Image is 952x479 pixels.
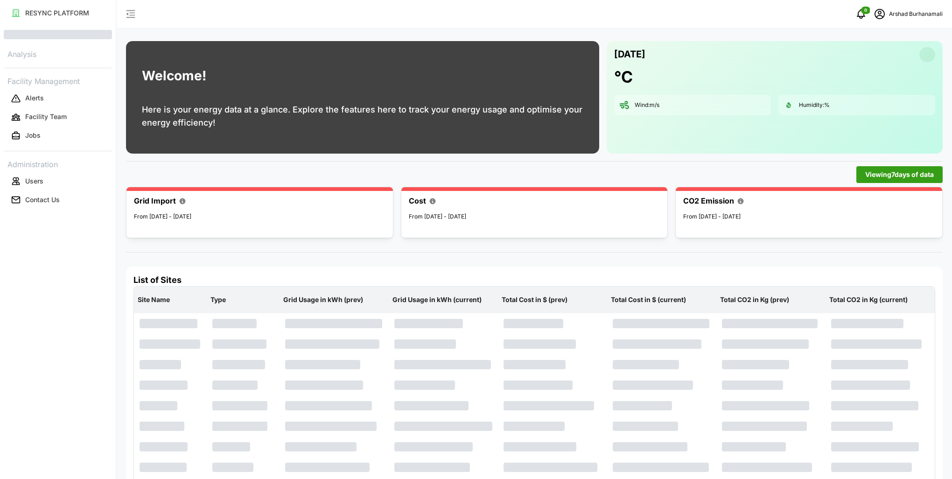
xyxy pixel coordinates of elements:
p: Facility Management [4,74,112,87]
p: Jobs [25,131,41,140]
p: Here is your energy data at a glance. Explore the features here to track your energy usage and op... [142,103,583,129]
p: Total Cost in $ (current) [609,288,714,312]
p: Facility Team [25,112,67,121]
p: Grid Usage in kWh (prev) [281,288,387,312]
p: Alerts [25,93,44,103]
button: RESYNC PLATFORM [4,5,112,21]
p: Administration [4,157,112,170]
button: notifications [852,5,870,23]
a: Alerts [4,89,112,108]
h1: °C [614,67,633,87]
p: Cost [409,195,426,207]
a: Users [4,172,112,190]
p: Total CO2 in Kg (current) [827,288,933,312]
button: Users [4,173,112,190]
p: Users [25,176,43,186]
span: Viewing 7 days of data [865,167,934,183]
p: Site Name [136,288,205,312]
p: Type [209,288,278,312]
p: Analysis [4,47,112,60]
h4: List of Sites [133,274,935,286]
p: Total Cost in $ (prev) [500,288,605,312]
button: Viewing7days of data [856,166,943,183]
p: From [DATE] - [DATE] [409,212,660,221]
p: Humidity: % [799,101,830,109]
a: Jobs [4,127,112,145]
p: Total CO2 in Kg (prev) [718,288,824,312]
button: Contact Us [4,191,112,208]
p: RESYNC PLATFORM [25,8,89,18]
a: Contact Us [4,190,112,209]
p: Grid Import [134,195,176,207]
button: schedule [870,5,889,23]
a: Facility Team [4,108,112,127]
p: From [DATE] - [DATE] [683,212,935,221]
p: Wind: m/s [635,101,659,109]
button: Alerts [4,90,112,107]
span: 0 [864,7,867,14]
p: Grid Usage in kWh (current) [391,288,496,312]
button: Jobs [4,127,112,144]
p: [DATE] [614,47,645,62]
p: Contact Us [25,195,60,204]
p: From [DATE] - [DATE] [134,212,385,221]
a: RESYNC PLATFORM [4,4,112,22]
h1: Welcome! [142,66,206,86]
p: Arshad Burhanamali [889,10,943,19]
button: Facility Team [4,109,112,126]
p: CO2 Emission [683,195,734,207]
